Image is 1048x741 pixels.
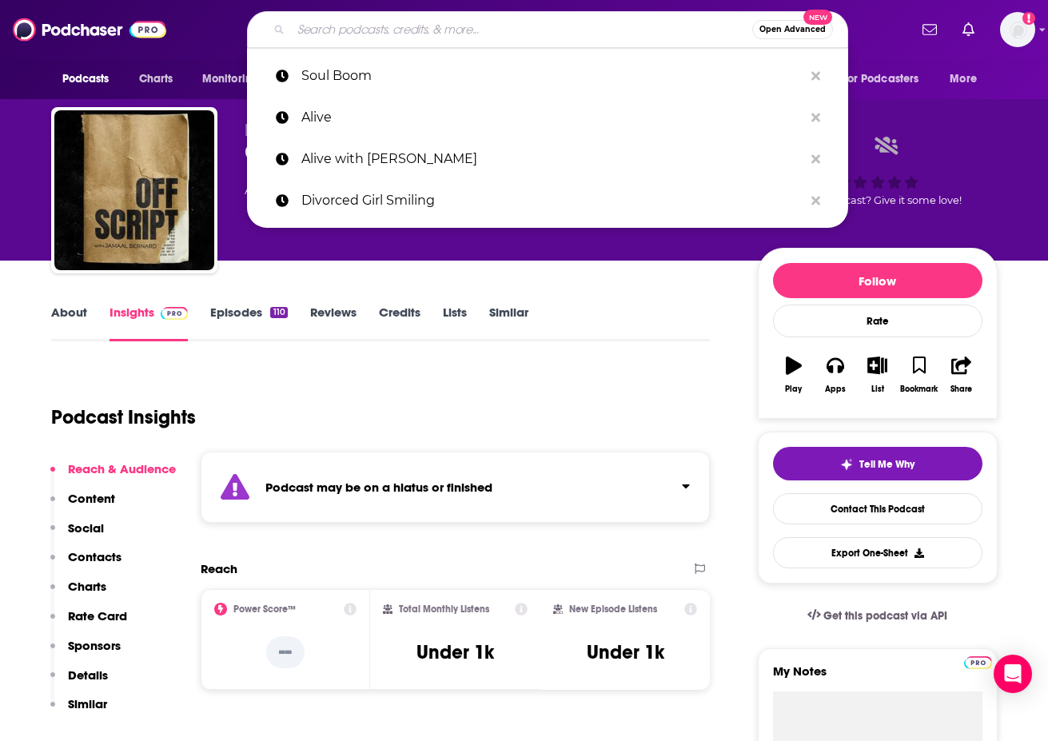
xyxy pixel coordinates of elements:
a: Alive [247,97,848,138]
p: -- [266,636,305,668]
button: Show profile menu [1000,12,1035,47]
p: Alive with Steve Burns [301,138,803,180]
a: Show notifications dropdown [956,16,981,43]
button: List [856,346,898,404]
p: Similar [68,696,107,711]
div: Open Intercom Messenger [994,655,1032,693]
p: Details [68,667,108,683]
button: Social [50,520,104,550]
div: Search podcasts, credits, & more... [247,11,848,48]
a: InsightsPodchaser Pro [110,305,189,341]
button: open menu [938,64,997,94]
div: Bookmark [900,384,938,394]
img: Podchaser - Follow, Share and Rate Podcasts [13,14,166,45]
img: Podchaser Pro [964,656,992,669]
div: List [871,384,884,394]
p: Social [68,520,104,536]
span: More [950,68,977,90]
div: Rate [773,305,982,337]
button: open menu [832,64,942,94]
button: open menu [51,64,130,94]
button: Export One-Sheet [773,537,982,568]
label: My Notes [773,663,982,691]
img: tell me why sparkle [840,458,853,471]
a: Similar [489,305,528,341]
h3: Under 1k [587,640,664,664]
span: Good podcast? Give it some love! [794,194,962,206]
h2: New Episode Listens [569,604,657,615]
a: Alive with [PERSON_NAME] [247,138,848,180]
a: Show notifications dropdown [916,16,943,43]
p: Soul Boom [301,55,803,97]
a: Pro website [964,654,992,669]
div: Play [785,384,802,394]
button: Similar [50,696,107,726]
a: Soul Boom [247,55,848,97]
input: Search podcasts, credits, & more... [291,17,752,42]
button: Open AdvancedNew [752,20,833,39]
span: Tell Me Why [859,458,915,471]
div: Share [950,384,972,394]
a: Charts [129,64,183,94]
span: New [803,10,832,25]
p: Rate Card [68,608,127,623]
button: Follow [773,263,982,298]
span: Podcasts [62,68,110,90]
svg: Add a profile image [1022,12,1035,25]
a: Divorced Girl Smiling [247,180,848,221]
span: [PERSON_NAME] [245,122,359,137]
a: Credits [379,305,420,341]
span: Charts [139,68,173,90]
a: Get this podcast via API [795,596,961,635]
h2: Reach [201,561,237,576]
button: Details [50,667,108,697]
img: Podchaser Pro [161,307,189,320]
div: A podcast [245,181,620,200]
img: User Profile [1000,12,1035,47]
p: Content [68,491,115,506]
button: Bookmark [899,346,940,404]
button: Content [50,491,115,520]
a: Reviews [310,305,357,341]
h3: Under 1k [416,640,494,664]
section: Click to expand status details [201,452,711,523]
div: Apps [825,384,846,394]
button: Rate Card [50,608,127,638]
p: Charts [68,579,106,594]
span: Open Advanced [759,26,826,34]
h2: Power Score™ [233,604,296,615]
img: Off Script with Jamaal Bernard [54,110,214,270]
button: open menu [191,64,280,94]
span: Monitoring [202,68,259,90]
a: Episodes110 [210,305,287,341]
button: Play [773,346,815,404]
strong: Podcast may be on a hiatus or finished [265,480,492,495]
button: Reach & Audience [50,461,176,491]
button: tell me why sparkleTell Me Why [773,447,982,480]
button: Charts [50,579,106,608]
span: For Podcasters [843,68,919,90]
button: Contacts [50,549,122,579]
button: Sponsors [50,638,121,667]
div: Good podcast? Give it some love! [758,122,998,221]
span: Logged in as shcarlos [1000,12,1035,47]
p: Contacts [68,549,122,564]
p: Divorced Girl Smiling [301,180,803,221]
div: 110 [270,307,287,318]
h2: Total Monthly Listens [399,604,489,615]
p: Alive [301,97,803,138]
p: Sponsors [68,638,121,653]
button: Share [940,346,982,404]
span: Get this podcast via API [823,609,947,623]
button: Apps [815,346,856,404]
a: About [51,305,87,341]
a: Lists [443,305,467,341]
h1: Podcast Insights [51,405,196,429]
a: Contact This Podcast [773,493,982,524]
p: Reach & Audience [68,461,176,476]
